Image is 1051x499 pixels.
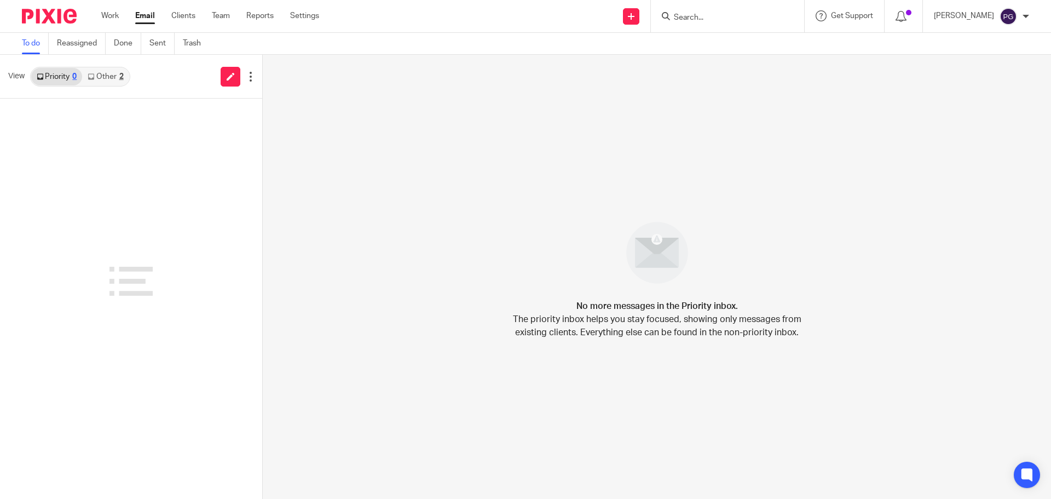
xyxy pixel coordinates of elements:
[82,68,129,85] a: Other2
[57,33,106,54] a: Reassigned
[22,33,49,54] a: To do
[673,13,771,23] input: Search
[171,10,195,21] a: Clients
[119,73,124,81] div: 2
[512,313,802,339] p: The priority inbox helps you stay focused, showing only messages from existing clients. Everythin...
[101,10,119,21] a: Work
[246,10,274,21] a: Reports
[149,33,175,54] a: Sent
[135,10,155,21] a: Email
[8,71,25,82] span: View
[576,300,738,313] h4: No more messages in the Priority inbox.
[72,73,77,81] div: 0
[114,33,141,54] a: Done
[934,10,994,21] p: [PERSON_NAME]
[22,9,77,24] img: Pixie
[183,33,209,54] a: Trash
[619,215,695,291] img: image
[1000,8,1017,25] img: svg%3E
[31,68,82,85] a: Priority0
[831,12,873,20] span: Get Support
[290,10,319,21] a: Settings
[212,10,230,21] a: Team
